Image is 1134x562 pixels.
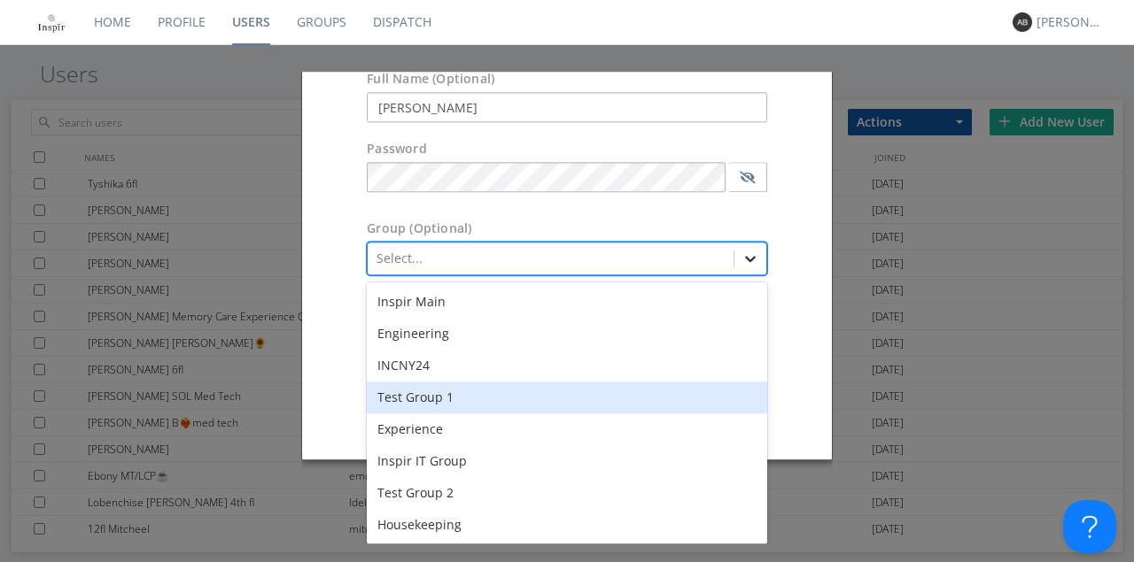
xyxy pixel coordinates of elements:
[367,382,767,414] div: Test Group 1
[35,6,67,38] img: ff256a24637843f88611b6364927a22a
[367,478,767,510] div: Test Group 2
[367,350,767,382] div: INCNY24
[367,287,767,319] div: Inspir Main
[367,141,427,158] label: Password
[367,319,767,350] div: Engineering
[367,446,767,478] div: Inspir IT Group
[1037,13,1103,31] div: [PERSON_NAME]
[367,93,767,123] input: Julie Appleseed
[367,414,767,446] div: Experience
[1013,12,1032,32] img: 373638.png
[367,71,494,89] label: Full Name (Optional)
[367,510,767,542] div: Housekeeping
[367,220,471,238] label: Group (Optional)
